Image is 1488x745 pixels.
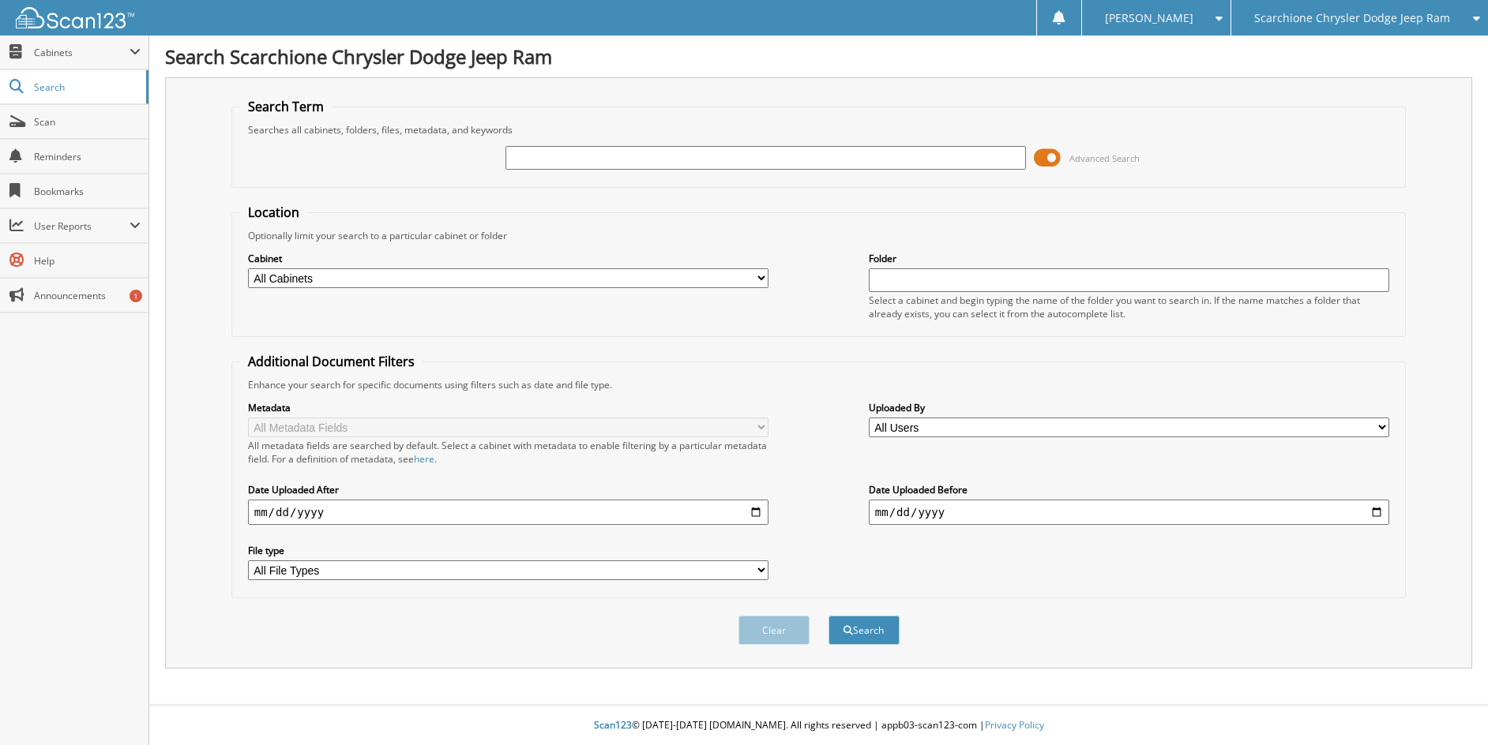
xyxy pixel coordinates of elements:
span: Advanced Search [1069,152,1140,164]
label: Metadata [248,401,768,414]
legend: Additional Document Filters [240,353,423,370]
span: Search [34,80,138,94]
label: Date Uploaded Before [869,483,1389,496]
span: Announcements [34,289,141,302]
label: Uploaded By [869,401,1389,414]
a: here [414,452,434,466]
div: © [DATE]-[DATE] [DOMAIN_NAME]. All rights reserved | appb03-scan123-com | [149,706,1488,745]
legend: Search Term [240,98,332,115]
div: Select a cabinet and begin typing the name of the folder you want to search in. If the name match... [869,294,1389,320]
label: Folder [869,252,1389,265]
label: Date Uploaded After [248,483,768,496]
h1: Search Scarchione Chrysler Dodge Jeep Ram [165,43,1472,69]
legend: Location [240,204,307,221]
div: 1 [130,290,142,302]
span: Reminders [34,150,141,163]
div: Enhance your search for specific documents using filters such as date and file type. [240,378,1398,391]
span: Scan [34,115,141,129]
button: Clear [738,616,810,645]
div: Searches all cabinets, folders, files, metadata, and keywords [240,123,1398,137]
label: File type [248,544,768,557]
label: Cabinet [248,252,768,265]
img: scan123-logo-white.svg [16,7,134,28]
input: end [869,500,1389,525]
span: User Reports [34,219,130,233]
div: Optionally limit your search to a particular cabinet or folder [240,229,1398,242]
span: Scan123 [594,718,632,732]
span: Bookmarks [34,185,141,198]
span: Cabinets [34,46,130,59]
span: Help [34,254,141,268]
span: Scarchione Chrysler Dodge Jeep Ram [1254,13,1450,23]
input: start [248,500,768,525]
div: All metadata fields are searched by default. Select a cabinet with metadata to enable filtering b... [248,439,768,466]
a: Privacy Policy [985,718,1044,732]
span: [PERSON_NAME] [1105,13,1193,23]
button: Search [829,616,900,645]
